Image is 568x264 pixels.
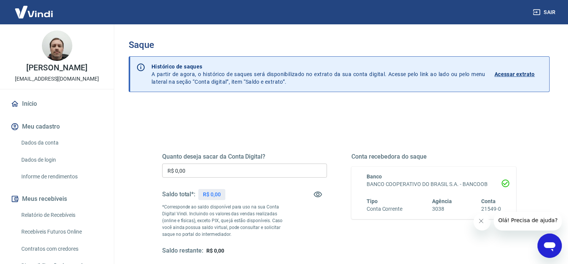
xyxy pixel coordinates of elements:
[481,198,496,204] span: Conta
[162,153,327,161] h5: Quanto deseja sacar da Conta Digital?
[129,40,550,50] h3: Saque
[474,213,491,231] iframe: Fechar mensagem
[9,118,105,135] button: Meu cadastro
[152,63,485,86] p: A partir de agora, o histórico de saques será disponibilizado no extrato da sua conta digital. Ac...
[162,204,286,238] p: *Corresponde ao saldo disponível para uso na sua Conta Digital Vindi. Incluindo os valores das ve...
[162,247,203,255] h5: Saldo restante:
[367,173,382,180] span: Banco
[538,234,562,258] iframe: Botão para abrir a janela de mensagens
[18,135,105,151] a: Dados da conta
[26,64,87,72] p: [PERSON_NAME]
[9,0,59,24] img: Vindi
[432,198,452,204] span: Agência
[495,70,535,78] p: Acessar extrato
[18,241,105,257] a: Contratos com credores
[367,180,501,188] h6: BANCO COOPERATIVO DO BRASIL S.A. - BANCOOB
[18,207,105,223] a: Relatório de Recebíveis
[9,95,105,112] a: Início
[531,5,559,19] button: Sair
[18,169,105,184] a: Informe de rendimentos
[351,153,516,161] h5: Conta recebedora do saque
[494,212,562,231] iframe: Mensagem da empresa
[203,191,221,199] p: R$ 0,00
[18,152,105,168] a: Dados de login
[152,63,485,70] p: Histórico de saques
[15,75,99,83] p: [EMAIL_ADDRESS][DOMAIN_NAME]
[42,30,72,61] img: 4509ce8d-3479-4caf-924c-9c261a9194b9.jpeg
[367,198,378,204] span: Tipo
[367,205,402,213] h6: Conta Corrente
[432,205,452,213] h6: 3038
[206,248,224,254] span: R$ 0,00
[18,224,105,240] a: Recebíveis Futuros Online
[481,205,501,213] h6: 21549-0
[9,191,105,207] button: Meus recebíveis
[162,191,195,198] h5: Saldo total*:
[495,63,543,86] a: Acessar extrato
